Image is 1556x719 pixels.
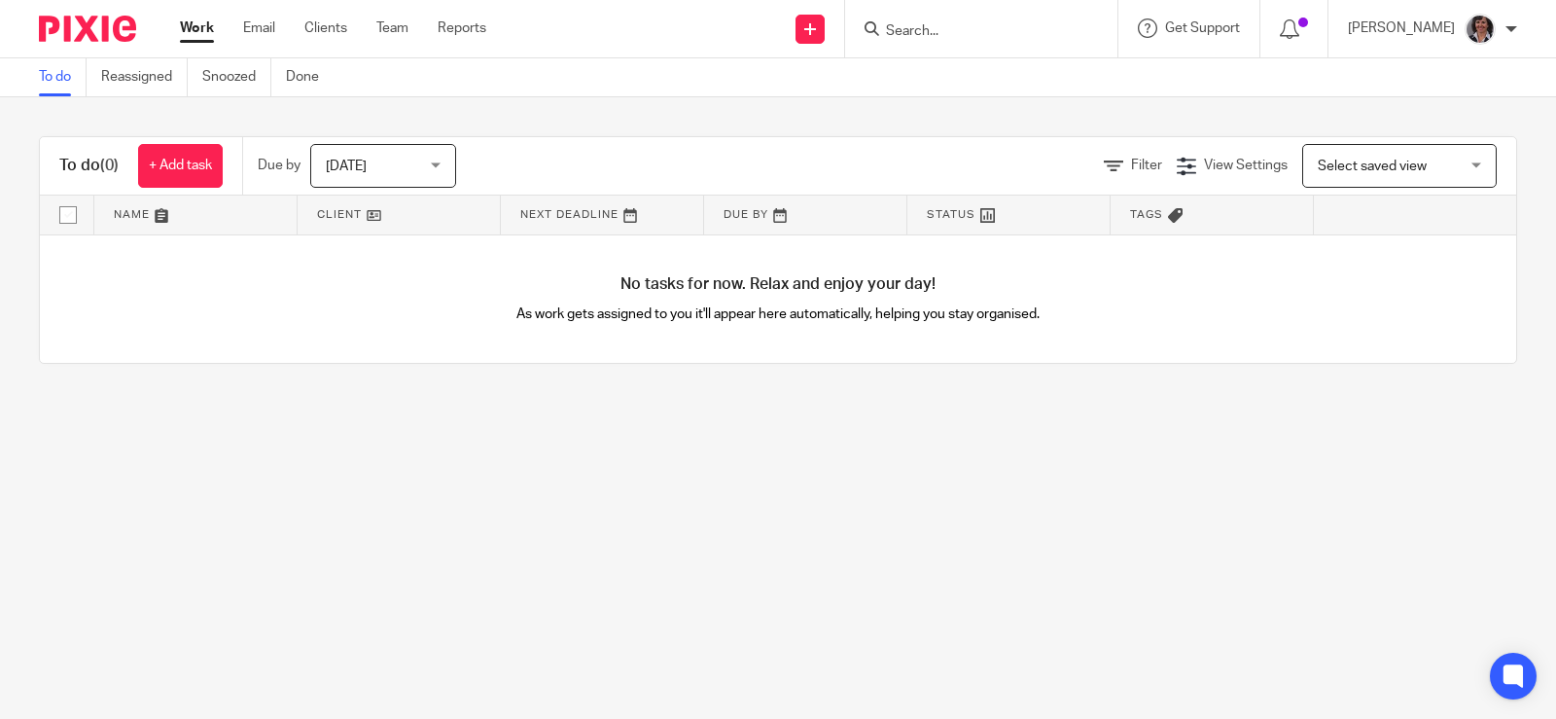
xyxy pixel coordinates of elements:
[180,18,214,38] a: Work
[304,18,347,38] a: Clients
[1131,159,1162,172] span: Filter
[409,305,1148,324] p: As work gets assigned to you it'll appear here automatically, helping you stay organised.
[1318,160,1427,173] span: Select saved view
[884,23,1059,41] input: Search
[40,274,1516,295] h4: No tasks for now. Relax and enjoy your day!
[59,156,119,176] h1: To do
[101,58,188,96] a: Reassigned
[1465,14,1496,45] img: Photo%20from%20DLCPA%20Website.jpg
[1165,21,1240,35] span: Get Support
[1130,209,1163,220] span: Tags
[138,144,223,188] a: + Add task
[1348,18,1455,38] p: [PERSON_NAME]
[39,16,136,42] img: Pixie
[258,156,301,175] p: Due by
[326,160,367,173] span: [DATE]
[1204,159,1288,172] span: View Settings
[438,18,486,38] a: Reports
[202,58,271,96] a: Snoozed
[286,58,334,96] a: Done
[243,18,275,38] a: Email
[39,58,87,96] a: To do
[376,18,408,38] a: Team
[100,158,119,173] span: (0)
